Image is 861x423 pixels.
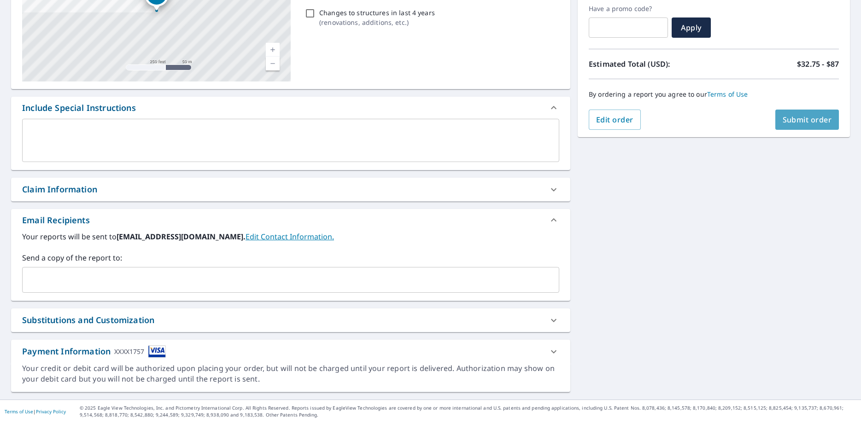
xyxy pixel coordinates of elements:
button: Submit order [775,110,839,130]
button: Apply [672,17,711,38]
p: ( renovations, additions, etc. ) [319,17,435,27]
label: Send a copy of the report to: [22,252,559,263]
label: Have a promo code? [589,5,668,13]
div: Claim Information [22,183,97,196]
p: © 2025 Eagle View Technologies, Inc. and Pictometry International Corp. All Rights Reserved. Repo... [80,405,856,418]
div: Include Special Instructions [11,97,570,119]
p: $32.75 - $87 [797,58,839,70]
a: Terms of Use [5,408,33,415]
div: XXXX1757 [114,345,144,358]
button: Edit order [589,110,641,130]
span: Apply [679,23,703,33]
a: Current Level 17, Zoom In [266,43,280,57]
p: | [5,409,66,414]
a: EditContactInfo [246,232,334,242]
div: Payment InformationXXXX1757cardImage [11,340,570,363]
div: Claim Information [11,178,570,201]
div: Payment Information [22,345,166,358]
div: Include Special Instructions [22,102,136,114]
a: Current Level 17, Zoom Out [266,57,280,70]
div: Email Recipients [11,209,570,231]
div: Substitutions and Customization [11,308,570,332]
span: Submit order [783,115,832,125]
a: Privacy Policy [36,408,66,415]
a: Terms of Use [707,90,748,99]
p: By ordering a report you agree to our [589,90,839,99]
p: Changes to structures in last 4 years [319,8,435,17]
b: [EMAIL_ADDRESS][DOMAIN_NAME]. [117,232,246,242]
div: Your credit or debit card will be authorized upon placing your order, but will not be charged unt... [22,363,559,384]
img: cardImage [148,345,166,358]
label: Your reports will be sent to [22,231,559,242]
div: Email Recipients [22,214,90,226]
div: Substitutions and Customization [22,314,154,326]
p: Estimated Total (USD): [589,58,714,70]
span: Edit order [596,115,633,125]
